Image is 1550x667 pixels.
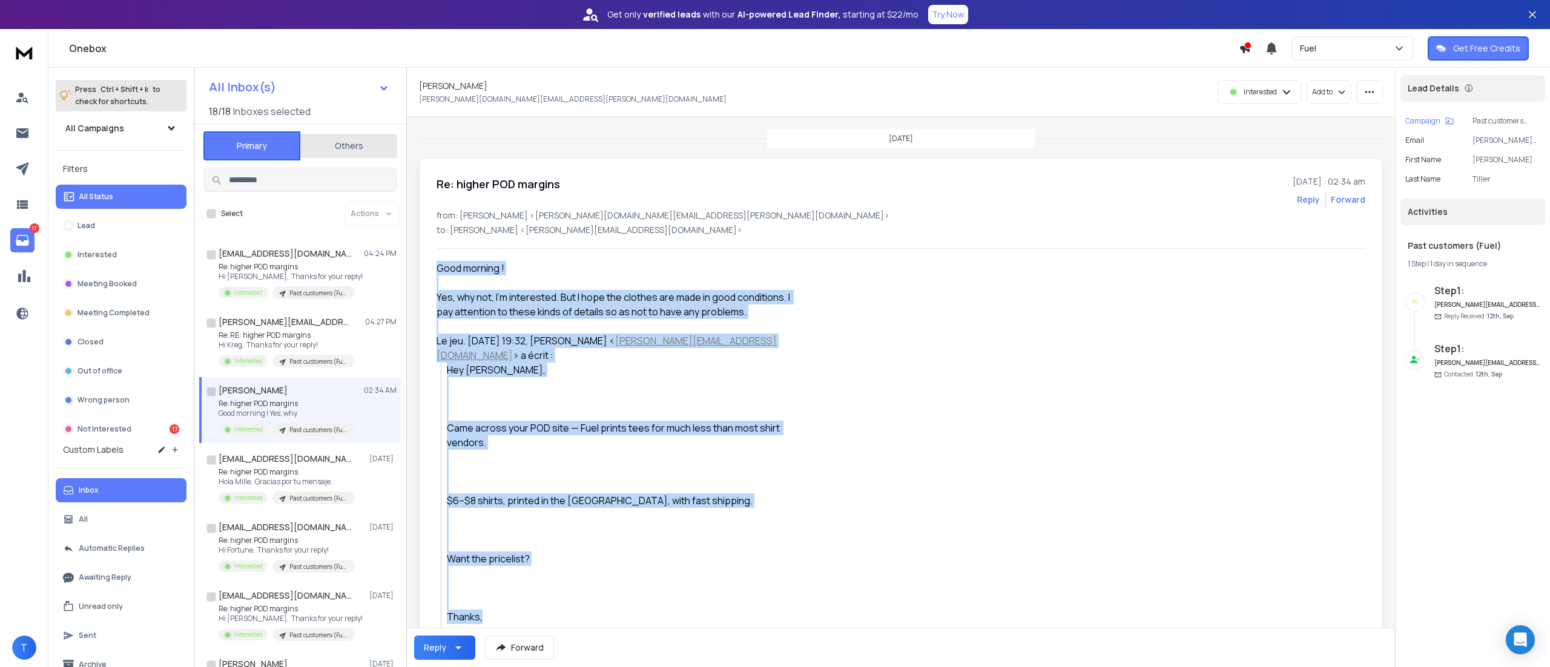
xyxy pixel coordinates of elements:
button: Others [300,133,397,159]
img: logo [12,41,36,64]
p: [PERSON_NAME] [1472,155,1540,165]
p: to: [PERSON_NAME] <[PERSON_NAME][EMAIL_ADDRESS][DOMAIN_NAME]> [437,224,1365,236]
p: Interested [1244,87,1277,97]
div: Activities [1400,199,1545,225]
p: Awaiting Reply [79,573,131,582]
p: Press to check for shortcuts. [75,84,160,108]
p: [DATE] : 02:34 am [1293,176,1365,188]
button: Inbox [56,478,186,502]
button: Reply [1297,194,1320,206]
p: Past customers (Fuel) [289,425,348,435]
button: Meeting Booked [56,272,186,296]
p: [DATE] [369,522,397,532]
p: Reply Received [1444,312,1514,321]
h1: Re: higher POD margins [437,176,560,192]
p: Inbox [79,485,99,495]
p: 04:27 PM [365,317,397,327]
h1: [PERSON_NAME][EMAIL_ADDRESS][DOMAIN_NAME] [219,316,352,328]
h6: Step 1 : [1434,283,1540,298]
label: Select [221,209,243,218]
p: Out of office [77,366,122,376]
strong: verified leads [643,8,701,21]
h1: [EMAIL_ADDRESS][DOMAIN_NAME] [219,590,352,602]
p: Interested [234,493,263,502]
strong: AI-powered Lead Finder, [737,8,840,21]
p: Campaign [1405,116,1440,126]
p: Past customers (Fuel) [289,631,348,640]
p: Meeting Booked [77,279,137,289]
p: Hi Kreg, Thanks for your reply! [219,340,355,350]
p: Past customers (Fuel) [289,357,348,366]
button: Unread only [56,594,186,619]
h6: [PERSON_NAME][EMAIL_ADDRESS][DOMAIN_NAME] [1434,358,1540,367]
p: Tillier [1472,174,1540,184]
h1: [EMAIL_ADDRESS][DOMAIN_NAME] [219,521,352,533]
p: Re: higher POD margins [219,262,363,272]
p: Meeting Completed [77,308,150,318]
p: Hi Fortune, Thanks for your reply! [219,545,355,555]
span: Ctrl + Shift + k [99,82,150,96]
p: All [79,514,88,524]
span: 18 / 18 [209,104,231,119]
p: Past customers (Fuel) [1472,116,1540,126]
h1: All Campaigns [65,122,124,134]
p: Past customers (Fuel) [289,562,348,571]
button: All Status [56,185,186,209]
h6: [PERSON_NAME][EMAIL_ADDRESS][DOMAIN_NAME] [1434,300,1540,309]
p: Email [1405,136,1424,145]
h1: [EMAIL_ADDRESS][DOMAIN_NAME] [219,453,352,465]
div: Le jeu. [DATE] 19:32, [PERSON_NAME] < > a écrit : [437,333,790,363]
div: | [1408,259,1538,269]
div: Forward [1331,194,1365,206]
p: Re: higher POD margins [219,604,363,614]
button: Reply [414,636,475,660]
button: Get Free Credits [1428,36,1529,61]
p: 17 [30,223,39,233]
div: Reply [424,642,446,654]
span: 1 day in sequence [1430,258,1487,269]
p: Past customers (Fuel) [289,289,348,298]
button: Sent [56,623,186,648]
p: Interested [234,288,263,297]
button: Primary [203,131,300,160]
p: Closed [77,337,104,347]
p: Add to [1312,87,1333,97]
p: Lead [77,221,95,231]
button: Not Interested17 [56,417,186,441]
p: Re: higher POD margins [219,467,355,477]
h3: Filters [56,160,186,177]
p: [PERSON_NAME][DOMAIN_NAME][EMAIL_ADDRESS][PERSON_NAME][DOMAIN_NAME] [1472,136,1540,145]
h1: All Inbox(s) [209,81,276,93]
button: Interested [56,243,186,267]
h1: [PERSON_NAME] [419,80,487,92]
p: Hi [PERSON_NAME], Thanks for your reply! [219,272,363,281]
p: All Status [79,192,113,202]
button: Lead [56,214,186,238]
p: 04:24 PM [364,249,397,258]
button: All Campaigns [56,116,186,140]
button: T [12,636,36,660]
div: 17 [170,424,179,434]
p: 02:34 AM [364,386,397,395]
button: Campaign [1405,116,1454,126]
h1: [EMAIL_ADDRESS][DOMAIN_NAME] [219,248,352,260]
p: Hola Mille, Gracias por tu mensaje. [219,477,355,487]
h3: Custom Labels [63,444,124,456]
div: Yes, why not, I'm interested. But I hope the clothes are made in good conditions. I pay attention... [437,290,790,319]
p: Interested [234,425,263,434]
h1: [PERSON_NAME] [219,384,288,396]
button: Forward [485,636,554,660]
button: Closed [56,330,186,354]
p: Interested [234,356,263,366]
p: Lead Details [1408,82,1459,94]
p: Wrong person [77,395,130,405]
p: Automatic Replies [79,544,145,553]
span: 12th, Sep [1476,370,1502,378]
div: Open Intercom Messenger [1506,625,1535,654]
p: Last Name [1405,174,1440,184]
h1: Past customers (Fuel) [1408,240,1538,252]
p: Sent [79,631,96,640]
button: Meeting Completed [56,301,186,325]
div: Good morning ! [437,261,790,319]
